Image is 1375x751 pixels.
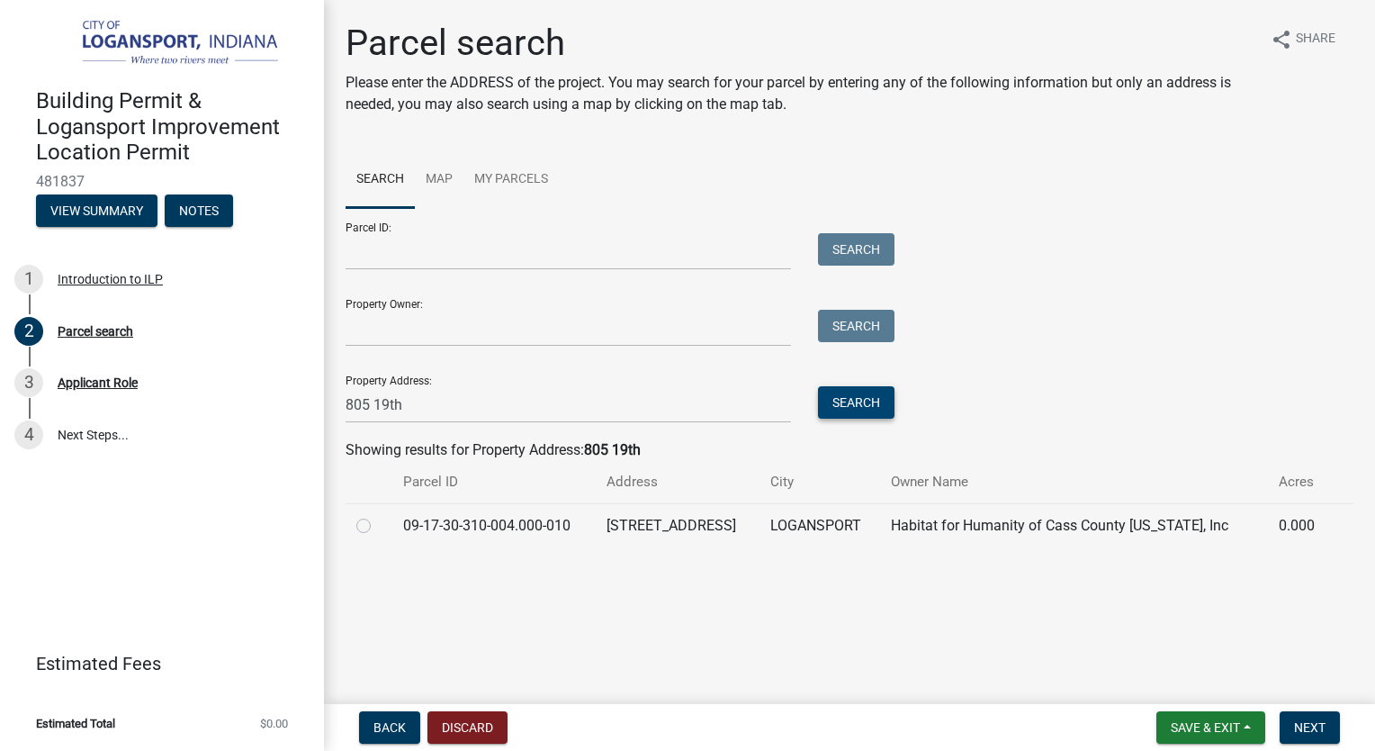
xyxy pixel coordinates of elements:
span: Back [373,720,406,735]
a: Search [346,151,415,209]
span: Next [1294,720,1326,735]
span: Share [1296,29,1335,50]
button: Search [818,233,894,266]
th: Parcel ID [392,461,597,503]
span: 481837 [36,173,288,190]
td: [STREET_ADDRESS] [596,503,759,547]
div: Parcel search [58,325,133,338]
h4: Building Permit & Logansport Improvement Location Permit [36,88,310,166]
button: Back [359,711,420,744]
span: $0.00 [260,718,288,729]
h1: Parcel search [346,22,1256,65]
button: Save & Exit [1156,711,1265,744]
div: Showing results for Property Address: [346,439,1353,461]
button: Next [1280,711,1340,744]
button: Search [818,386,894,419]
a: Map [415,151,463,209]
p: Please enter the ADDRESS of the project. You may search for your parcel by entering any of the fo... [346,72,1256,115]
button: View Summary [36,195,157,227]
a: My Parcels [463,151,559,209]
div: Applicant Role [58,376,138,389]
div: 1 [14,265,43,294]
th: City [759,461,881,503]
button: Discard [427,711,508,744]
th: Owner Name [880,461,1268,503]
th: Address [596,461,759,503]
div: 2 [14,317,43,346]
span: Estimated Total [36,718,115,729]
button: shareShare [1256,22,1350,57]
i: share [1271,29,1292,50]
a: Estimated Fees [14,646,295,682]
button: Notes [165,195,233,227]
wm-modal-confirm: Summary [36,204,157,219]
img: City of Logansport, Indiana [36,19,295,69]
td: 0.000 [1268,503,1330,547]
wm-modal-confirm: Notes [165,204,233,219]
span: Save & Exit [1171,720,1240,735]
div: 3 [14,368,43,397]
td: 09-17-30-310-004.000-010 [392,503,597,547]
th: Acres [1268,461,1330,503]
button: Search [818,310,894,342]
td: Habitat for Humanity of Cass County [US_STATE], Inc [880,503,1268,547]
td: LOGANSPORT [759,503,881,547]
strong: 805 19th [584,441,641,458]
div: 4 [14,421,43,449]
div: Introduction to ILP [58,273,163,285]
